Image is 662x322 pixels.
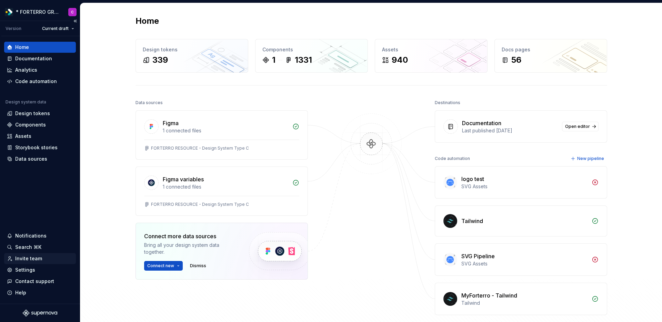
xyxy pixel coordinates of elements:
div: 56 [511,54,521,66]
button: * FORTERRO GROUP *C [1,4,79,19]
svg: Supernova Logo [23,310,57,316]
div: Invite team [15,255,42,262]
a: Figma1 connected filesFORTERRO RESOURCE - Design System Type C [136,110,308,160]
div: Help [15,289,26,296]
a: Assets [4,131,76,142]
button: Contact support [4,276,76,287]
div: Docs pages [502,46,600,53]
div: Figma variables [163,175,204,183]
a: Design tokens339 [136,39,248,73]
div: Connect more data sources [144,232,237,240]
span: Connect new [147,263,174,269]
span: Current draft [42,26,69,31]
div: Code automation [435,154,470,163]
div: Design system data [6,99,46,105]
div: 940 [392,54,408,66]
div: SVG Assets [461,183,588,190]
a: Documentation [4,53,76,64]
button: Search ⌘K [4,242,76,253]
span: New pipeline [577,156,604,161]
div: 1 connected files [163,127,288,134]
div: Design tokens [143,46,241,53]
div: FORTERRO RESOURCE - Design System Type C [151,145,249,151]
a: Assets940 [375,39,488,73]
a: Docs pages56 [494,39,607,73]
div: MyForterro - Tailwind [461,291,517,300]
button: Collapse sidebar [70,16,80,26]
button: Current draft [39,24,77,33]
a: Analytics [4,64,76,76]
a: Storybook stories [4,142,76,153]
div: 1331 [295,54,312,66]
div: Components [262,46,361,53]
div: Last published [DATE] [462,127,558,134]
a: Code automation [4,76,76,87]
div: Assets [15,133,31,140]
div: Components [15,121,46,128]
div: Version [6,26,21,31]
a: Home [4,42,76,53]
div: Analytics [15,67,37,73]
div: Storybook stories [15,144,58,151]
div: 1 [272,54,275,66]
div: C [71,9,74,15]
div: Code automation [15,78,57,85]
button: New pipeline [569,154,607,163]
span: Dismiss [190,263,206,269]
button: Dismiss [187,261,209,271]
h2: Home [136,16,159,27]
button: Connect new [144,261,183,271]
button: Help [4,287,76,298]
div: Home [15,44,29,51]
div: Data sources [136,98,163,108]
div: Destinations [435,98,460,108]
a: Data sources [4,153,76,164]
div: SVG Assets [461,260,588,267]
div: Contact support [15,278,54,285]
span: Open editor [565,124,590,129]
img: 19b433f1-4eb9-4ddc-9788-ff6ca78edb97.png [5,8,13,16]
a: Components11331 [255,39,368,73]
div: * FORTERRO GROUP * [16,9,60,16]
div: Bring all your design system data together. [144,242,237,255]
div: Tailwind [461,217,483,225]
div: Data sources [15,155,47,162]
button: Notifications [4,230,76,241]
a: Open editor [562,122,599,131]
div: Tailwind [461,300,588,306]
a: Invite team [4,253,76,264]
div: FORTERRO RESOURCE - Design System Type C [151,202,249,207]
div: Documentation [462,119,501,127]
div: 339 [152,54,168,66]
a: Design tokens [4,108,76,119]
div: Settings [15,266,35,273]
div: SVG Pipeline [461,252,495,260]
a: Settings [4,264,76,275]
div: Figma [163,119,179,127]
div: 1 connected files [163,183,288,190]
div: Documentation [15,55,52,62]
div: Design tokens [15,110,50,117]
a: Components [4,119,76,130]
div: Notifications [15,232,47,239]
div: Search ⌘K [15,244,41,251]
div: Assets [382,46,480,53]
div: logo test [461,175,484,183]
a: Figma variables1 connected filesFORTERRO RESOURCE - Design System Type C [136,167,308,216]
